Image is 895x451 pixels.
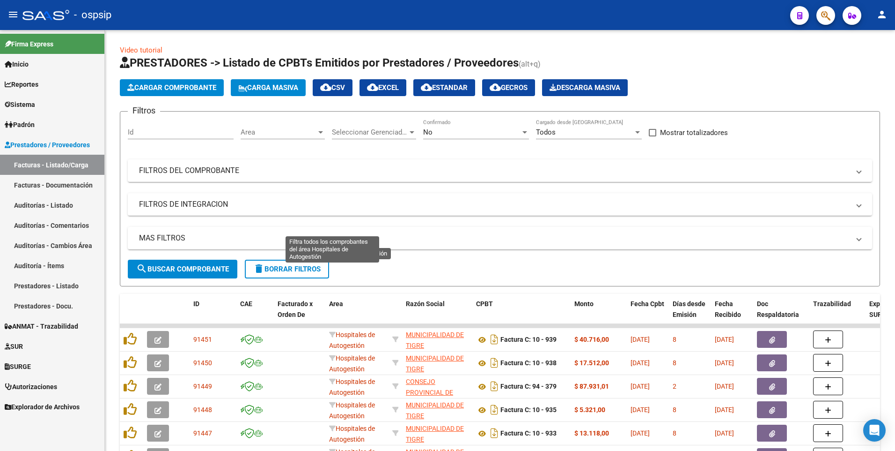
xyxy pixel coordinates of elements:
[253,263,264,274] mat-icon: delete
[876,9,888,20] mat-icon: person
[329,425,375,443] span: Hospitales de Autogestión
[406,378,464,417] span: CONSEJO PROVINCIAL DE SALUD PUBLICA PCIADE RIO NEGRO
[715,406,734,413] span: [DATE]
[571,294,627,335] datatable-header-cell: Monto
[406,425,464,443] span: MUNICIPALIDAD DE TIGRE
[325,294,389,335] datatable-header-cell: Area
[482,79,535,96] button: Gecros
[190,294,236,335] datatable-header-cell: ID
[139,165,850,176] mat-panel-title: FILTROS DEL COMPROBANTE
[488,402,500,417] i: Descargar documento
[120,46,162,54] a: Video tutorial
[406,376,469,396] div: 30643258737
[231,79,306,96] button: Carga Masiva
[406,331,464,349] span: MUNICIPALIDAD DE TIGRE
[240,300,252,308] span: CAE
[406,400,469,420] div: 30999284899
[128,159,872,182] mat-expansion-panel-header: FILTROS DEL COMPROBANTE
[120,56,519,69] span: PRESTADORES -> Listado de CPBTs Emitidos por Prestadores / Proveedores
[715,336,734,343] span: [DATE]
[5,59,29,69] span: Inicio
[631,406,650,413] span: [DATE]
[5,140,90,150] span: Prestadores / Proveedores
[5,341,23,352] span: SUR
[193,300,199,308] span: ID
[519,60,541,68] span: (alt+q)
[193,429,212,437] span: 91447
[488,426,500,441] i: Descargar documento
[332,128,408,136] span: Seleccionar Gerenciador
[367,82,378,93] mat-icon: cloud_download
[320,83,345,92] span: CSV
[631,300,664,308] span: Fecha Cpbt
[536,128,556,136] span: Todos
[500,406,557,414] strong: Factura C: 10 - 935
[128,104,160,117] h3: Filtros
[5,39,53,49] span: Firma Express
[5,79,38,90] span: Reportes
[421,82,432,93] mat-icon: cloud_download
[574,359,609,367] strong: $ 17.512,00
[136,265,229,273] span: Buscar Comprobante
[406,401,464,420] span: MUNICIPALIDAD DE TIGRE
[711,294,753,335] datatable-header-cell: Fecha Recibido
[402,294,472,335] datatable-header-cell: Razón Social
[673,406,676,413] span: 8
[7,9,19,20] mat-icon: menu
[193,383,212,390] span: 91449
[574,383,609,390] strong: $ 87.931,01
[5,361,31,372] span: SURGE
[5,382,57,392] span: Autorizaciones
[406,300,445,308] span: Razón Social
[490,83,528,92] span: Gecros
[139,199,850,210] mat-panel-title: FILTROS DE INTEGRACION
[245,260,329,278] button: Borrar Filtros
[274,294,325,335] datatable-header-cell: Facturado x Orden De
[329,300,343,308] span: Area
[550,83,620,92] span: Descarga Masiva
[236,294,274,335] datatable-header-cell: CAE
[500,336,557,344] strong: Factura C: 10 - 939
[490,82,501,93] mat-icon: cloud_download
[329,378,375,396] span: Hospitales de Autogestión
[128,193,872,216] mat-expansion-panel-header: FILTROS DE INTEGRACION
[673,359,676,367] span: 8
[753,294,809,335] datatable-header-cell: Doc Respaldatoria
[500,360,557,367] strong: Factura C: 10 - 938
[673,300,705,318] span: Días desde Emisión
[500,383,557,391] strong: Factura C: 94 - 379
[5,321,78,331] span: ANMAT - Trazabilidad
[673,429,676,437] span: 8
[715,300,741,318] span: Fecha Recibido
[406,354,464,373] span: MUNICIPALIDAD DE TIGRE
[631,359,650,367] span: [DATE]
[193,359,212,367] span: 91450
[673,336,676,343] span: 8
[74,5,111,25] span: - ospsip
[320,82,331,93] mat-icon: cloud_download
[715,429,734,437] span: [DATE]
[631,383,650,390] span: [DATE]
[574,300,594,308] span: Monto
[574,429,609,437] strong: $ 13.118,00
[542,79,628,96] app-download-masive: Descarga masiva de comprobantes (adjuntos)
[278,300,313,318] span: Facturado x Orden De
[809,294,866,335] datatable-header-cell: Trazabilidad
[574,336,609,343] strong: $ 40.716,00
[128,227,872,249] mat-expansion-panel-header: MAS FILTROS
[238,83,298,92] span: Carga Masiva
[673,383,676,390] span: 2
[488,379,500,394] i: Descargar documento
[120,79,224,96] button: Cargar Comprobante
[715,359,734,367] span: [DATE]
[406,423,469,443] div: 30999284899
[241,128,316,136] span: Area
[136,263,147,274] mat-icon: search
[627,294,669,335] datatable-header-cell: Fecha Cpbt
[253,265,321,273] span: Borrar Filtros
[5,99,35,110] span: Sistema
[329,401,375,420] span: Hospitales de Autogestión
[488,355,500,370] i: Descargar documento
[863,419,886,442] div: Open Intercom Messenger
[631,429,650,437] span: [DATE]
